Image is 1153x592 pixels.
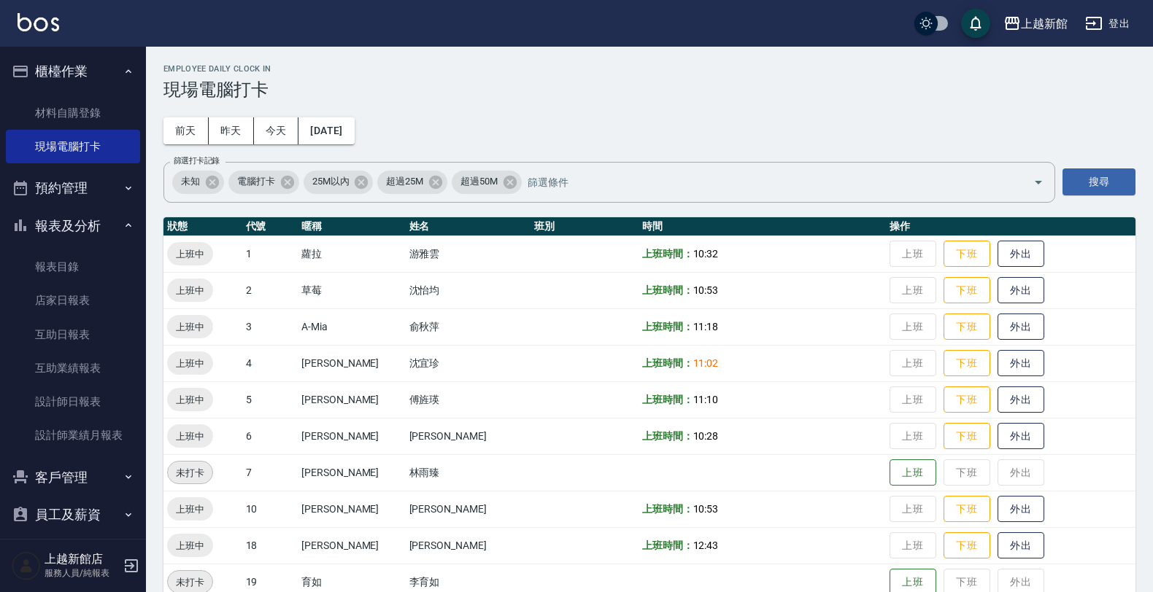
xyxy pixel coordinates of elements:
span: 10:53 [693,284,719,296]
span: 上班中 [167,392,213,408]
span: 12:43 [693,540,719,551]
td: [PERSON_NAME] [406,418,531,454]
span: 未打卡 [168,575,212,590]
button: 下班 [944,532,990,559]
a: 現場電腦打卡 [6,130,140,163]
img: Person [12,551,41,580]
button: 櫃檯作業 [6,52,140,90]
button: [DATE] [298,117,354,144]
a: 互助業績報表 [6,351,140,385]
a: 互助日報表 [6,318,140,351]
td: 18 [242,527,298,564]
h2: Employee Daily Clock In [163,64,1135,74]
td: [PERSON_NAME] [298,454,406,491]
button: 外出 [998,241,1044,268]
div: 25M以內 [304,171,374,194]
th: 姓名 [406,217,531,236]
button: 下班 [944,277,990,304]
button: 外出 [998,496,1044,523]
td: 5 [242,381,298,418]
button: 登出 [1079,10,1135,37]
div: 未知 [172,171,224,194]
span: 10:28 [693,430,719,442]
b: 上班時間： [642,503,693,515]
th: 代號 [242,217,298,236]
button: 下班 [944,241,990,268]
span: 上班中 [167,538,213,553]
div: 超過50M [452,171,522,194]
b: 上班時間： [642,284,693,296]
span: 11:18 [693,321,719,332]
button: 外出 [998,350,1044,377]
button: 員工及薪資 [6,496,140,534]
a: 店家日報表 [6,284,140,317]
button: 昨天 [209,117,254,144]
td: [PERSON_NAME] [298,491,406,527]
td: 林雨臻 [406,454,531,491]
button: 下班 [944,496,990,523]
span: 未知 [172,174,209,189]
button: save [961,9,990,38]
b: 上班時間： [642,248,693,260]
td: [PERSON_NAME] [406,527,531,564]
th: 狀態 [163,217,242,236]
button: 預約管理 [6,169,140,207]
button: 上越新館 [998,9,1073,39]
button: 外出 [998,532,1044,559]
span: 上班中 [167,319,213,335]
td: 游雅雲 [406,235,531,272]
button: 下班 [944,313,990,340]
button: 下班 [944,423,990,450]
button: 下班 [944,350,990,377]
td: 2 [242,272,298,308]
button: 今天 [254,117,299,144]
th: 操作 [886,217,1135,236]
td: 傅旌瑛 [406,381,531,418]
td: 10 [242,491,298,527]
b: 上班時間： [642,540,693,551]
td: [PERSON_NAME] [298,345,406,381]
td: 草莓 [298,272,406,308]
input: 篩選條件 [524,169,1008,195]
h3: 現場電腦打卡 [163,79,1135,100]
td: [PERSON_NAME] [406,491,531,527]
button: 外出 [998,423,1044,450]
button: 前天 [163,117,209,144]
button: 下班 [944,386,990,413]
label: 篩選打卡記錄 [174,155,220,166]
td: 1 [242,235,298,272]
button: 搜尋 [1063,168,1135,195]
span: 10:32 [693,248,719,260]
span: 11:10 [693,394,719,405]
td: 6 [242,418,298,454]
b: 上班時間： [642,357,693,369]
b: 上班時間： [642,394,693,405]
td: 4 [242,345,298,381]
td: 7 [242,454,298,491]
div: 超過25M [377,171,447,194]
span: 上班中 [167,246,213,262]
div: 上越新館 [1021,15,1068,33]
span: 10:53 [693,503,719,515]
td: 俞秋萍 [406,308,531,345]
td: 沈怡均 [406,272,531,308]
button: 外出 [998,313,1044,340]
span: 超過50M [452,174,506,189]
img: Logo [18,13,59,31]
td: 蘿拉 [298,235,406,272]
b: 上班時間： [642,430,693,442]
td: 3 [242,308,298,345]
td: A-Mia [298,308,406,345]
span: 上班中 [167,356,213,371]
a: 材料自購登錄 [6,96,140,130]
td: [PERSON_NAME] [298,381,406,418]
b: 上班時間： [642,321,693,332]
a: 報表目錄 [6,250,140,284]
span: 11:02 [693,357,719,369]
button: 報表及分析 [6,207,140,245]
h5: 上越新館店 [45,552,119,566]
button: 客戶管理 [6,459,140,496]
td: [PERSON_NAME] [298,527,406,564]
p: 服務人員/純報表 [45,566,119,580]
span: 電腦打卡 [228,174,284,189]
